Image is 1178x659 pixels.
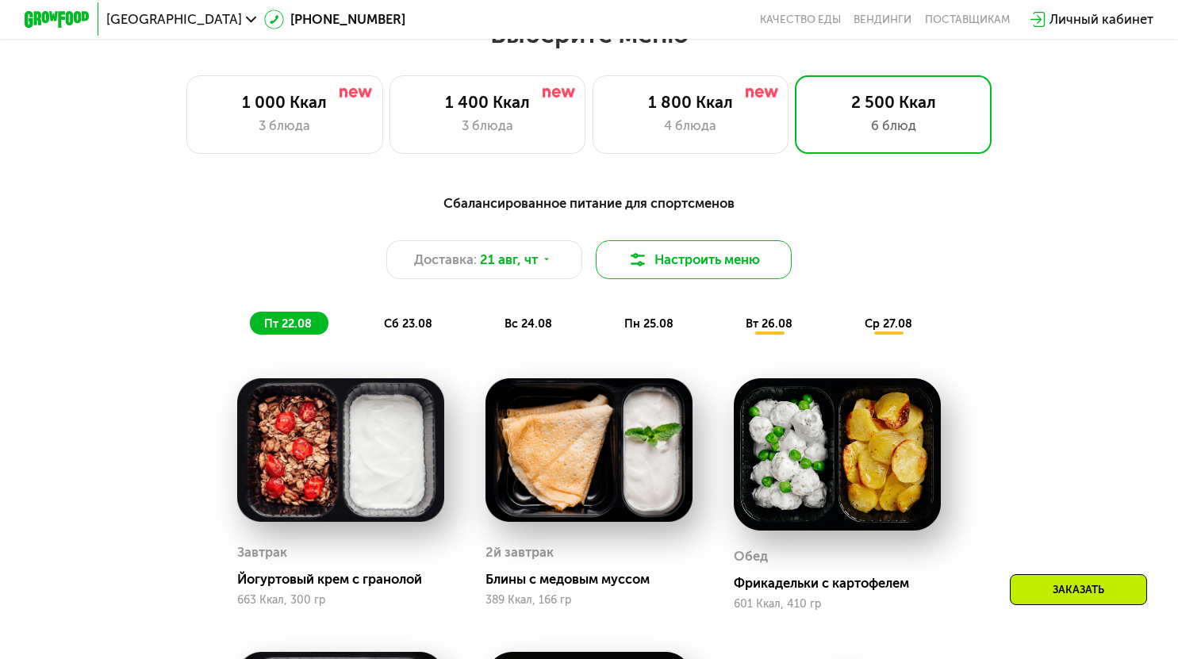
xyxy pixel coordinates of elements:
[237,540,287,565] div: Завтрак
[760,13,841,26] a: Качество еды
[925,13,1010,26] div: поставщикам
[596,240,792,280] button: Настроить меню
[485,540,554,565] div: 2й завтрак
[485,594,693,607] div: 389 Ккал, 166 гр
[106,13,242,26] span: [GEOGRAPHIC_DATA]
[812,116,974,136] div: 6 блюд
[105,193,1073,214] div: Сбалансированное питание для спортсменов
[609,93,771,113] div: 1 800 Ккал
[854,13,911,26] a: Вендинги
[734,598,941,611] div: 601 Ккал, 410 гр
[505,316,552,331] span: вс 24.08
[237,594,444,607] div: 663 Ккал, 300 гр
[264,10,405,29] a: [PHONE_NUMBER]
[480,250,538,270] span: 21 авг, чт
[204,116,366,136] div: 3 блюда
[734,544,768,569] div: Обед
[609,116,771,136] div: 4 блюда
[1010,574,1147,605] div: Заказать
[237,571,458,588] div: Йогуртовый крем с гранолой
[485,571,706,588] div: Блины с медовым муссом
[734,575,954,592] div: Фрикадельки с картофелем
[407,93,569,113] div: 1 400 Ккал
[414,250,477,270] span: Доставка:
[624,316,673,331] span: пн 25.08
[204,93,366,113] div: 1 000 Ккал
[746,316,792,331] span: вт 26.08
[812,93,974,113] div: 2 500 Ккал
[1049,10,1153,29] div: Личный кабинет
[384,316,432,331] span: сб 23.08
[865,316,912,331] span: ср 27.08
[407,116,569,136] div: 3 блюда
[264,316,312,331] span: пт 22.08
